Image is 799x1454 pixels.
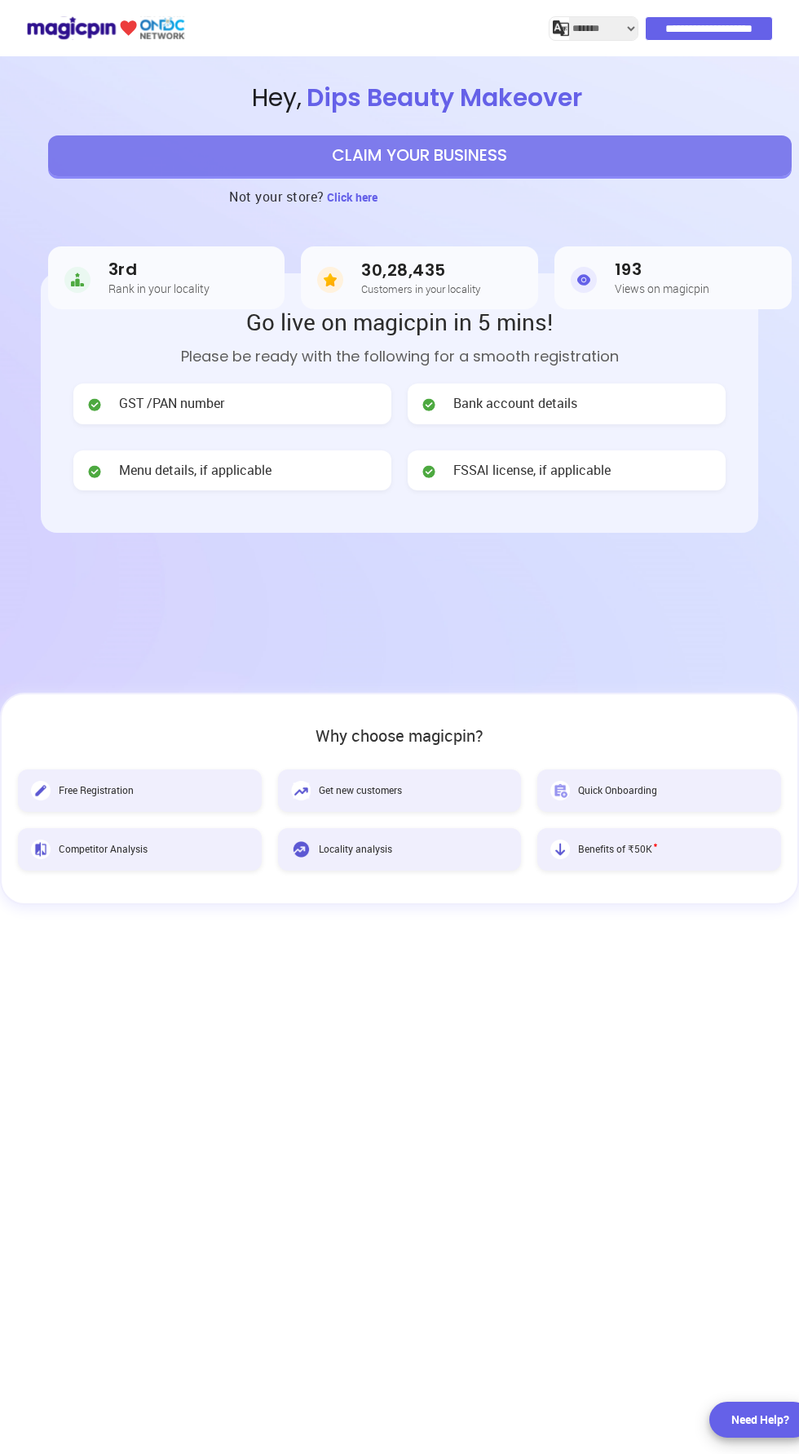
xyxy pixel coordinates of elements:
span: Competitor Analysis [59,842,148,856]
h3: 30,28,435 [361,261,480,280]
h5: Customers in your locality [361,283,480,295]
img: Quick Onboarding [550,781,570,800]
span: Hey , [40,81,799,116]
h3: Not your store? [229,176,324,217]
img: Benefits of ₹50K [550,840,570,859]
p: Please be ready with the following for a smooth registration [73,345,726,367]
h5: Views on magicpin [615,282,709,295]
span: Benefits of ₹50K [578,842,657,856]
img: ondc-logo-new-small.8a59708e.svg [26,14,185,42]
span: Quick Onboarding [578,783,657,797]
img: check [421,397,437,413]
img: check [421,463,437,480]
h3: 193 [615,260,709,279]
span: GST /PAN number [119,394,224,413]
span: Get new customers [319,783,402,797]
h2: Why choose magicpin? [18,727,781,745]
img: check [86,397,103,413]
span: Dips Beauty Makeover [302,80,587,115]
img: Views [571,264,597,296]
img: Competitor Analysis [31,840,51,859]
img: Free Registration [31,781,51,800]
img: Rank [64,264,90,296]
h2: Go live on magicpin in 5 mins! [73,306,726,337]
span: Menu details, if applicable [119,461,271,480]
span: FSSAI license, if applicable [453,461,611,480]
img: Get new customers [291,781,311,800]
span: Locality analysis [319,842,392,856]
img: Customers [317,264,343,296]
span: Click here [327,189,377,205]
span: Free Registration [59,783,134,797]
img: Locality analysis [291,840,311,859]
img: check [86,463,103,480]
img: j2MGCQAAAABJRU5ErkJggg== [553,20,569,37]
h3: 3rd [108,260,210,279]
h5: Rank in your locality [108,282,210,295]
div: Need Help? [731,1412,789,1428]
button: CLAIM YOUR BUSINESS [48,135,792,176]
span: Bank account details [453,394,577,413]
